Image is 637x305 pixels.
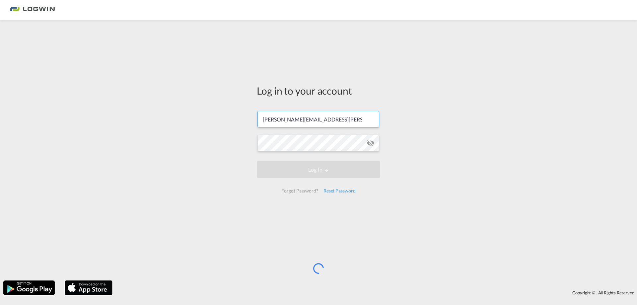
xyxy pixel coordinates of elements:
[257,84,380,98] div: Log in to your account
[64,280,113,296] img: apple.png
[367,139,375,147] md-icon: icon-eye-off
[10,3,55,18] img: 2761ae10d95411efa20a1f5e0282d2d7.png
[116,287,637,298] div: Copyright © . All Rights Reserved
[321,185,358,197] div: Reset Password
[279,185,320,197] div: Forgot Password?
[257,111,379,127] input: Enter email/phone number
[3,280,55,296] img: google.png
[257,161,380,178] button: LOGIN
